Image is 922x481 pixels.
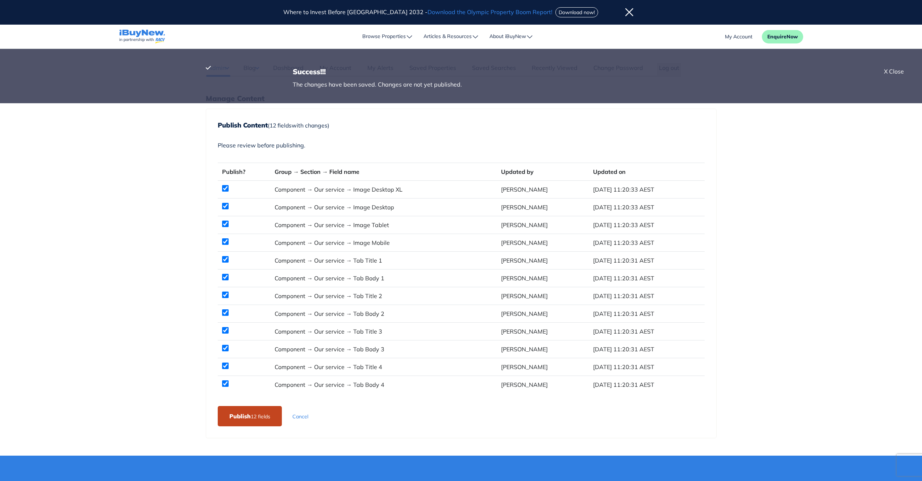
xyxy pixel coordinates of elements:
span: Download the Olympic Property Boom Report! [427,8,552,16]
td: Component → Our service → Tab Title 1 [270,252,497,269]
td: [PERSON_NAME] [497,287,589,305]
td: Component → Our service → Image Desktop [270,198,497,216]
td: [PERSON_NAME] [497,340,589,358]
td: Component → Our service → Tab Title 4 [270,358,497,376]
td: [DATE] 11:20:31 AEST [589,305,705,323]
button: EnquireNow [762,30,803,43]
td: Component → Our service → Image Mobile [270,234,497,252]
small: (12 field with changes) [268,122,329,129]
td: [DATE] 11:20:31 AEST [589,287,705,305]
span: Now [787,33,798,40]
div: X Close [884,67,904,76]
a: navigations [119,28,165,46]
button: Publish12 fields [218,406,282,426]
td: [PERSON_NAME] [497,181,589,198]
th: Publish? [218,163,271,181]
span: s [268,413,270,420]
button: Download now! [555,7,598,17]
td: [DATE] 11:20:31 AEST [589,323,705,340]
td: Component → Our service → Tab Title 3 [270,323,497,340]
a: account [725,33,752,41]
span: s [289,122,292,129]
td: [PERSON_NAME] [497,376,589,394]
td: [DATE] 11:20:31 AEST [589,358,705,376]
td: [DATE] 11:20:31 AEST [589,340,705,358]
td: [DATE] 11:20:33 AEST [589,198,705,216]
td: [PERSON_NAME] [497,198,589,216]
td: [PERSON_NAME] [497,323,589,340]
td: Component → Our service → Image Tablet [270,216,497,234]
th: Updated on [589,163,705,181]
td: Component → Our service → Tab Body 4 [270,376,497,394]
td: [PERSON_NAME] [497,269,589,287]
td: Component → Our service → Tab Body 2 [270,305,497,323]
h4: Publish Content [218,121,705,130]
td: Component → Our service → Tab Body 1 [270,269,497,287]
th: Group → Section → Field name [270,163,497,181]
div: The changes have been saved. Changes are not yet published. [293,80,717,89]
td: [DATE] 11:20:33 AEST [589,216,705,234]
a: Cancel [292,413,308,420]
td: [PERSON_NAME] [497,234,589,252]
td: Component → Our service → Tab Body 3 [270,340,497,358]
td: [DATE] 11:20:31 AEST [589,376,705,394]
img: logo [119,30,165,44]
p: Please review before publishing. [218,141,705,150]
td: [PERSON_NAME] [497,358,589,376]
td: [PERSON_NAME] [497,216,589,234]
div: success!!! [293,63,717,80]
td: [DATE] 11:20:33 AEST [589,181,705,198]
td: [DATE] 11:20:31 AEST [589,269,705,287]
td: [PERSON_NAME] [497,252,589,269]
td: Component → Our service → Image Desktop XL [270,181,497,198]
small: 12 field [251,413,270,420]
span: Where to Invest Before [GEOGRAPHIC_DATA] 2032 - [283,8,554,16]
th: Updated by [497,163,589,181]
td: [DATE] 11:20:31 AEST [589,252,705,269]
td: Component → Our service → Tab Title 2 [270,287,497,305]
td: [DATE] 11:20:33 AEST [589,234,705,252]
td: [PERSON_NAME] [497,305,589,323]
